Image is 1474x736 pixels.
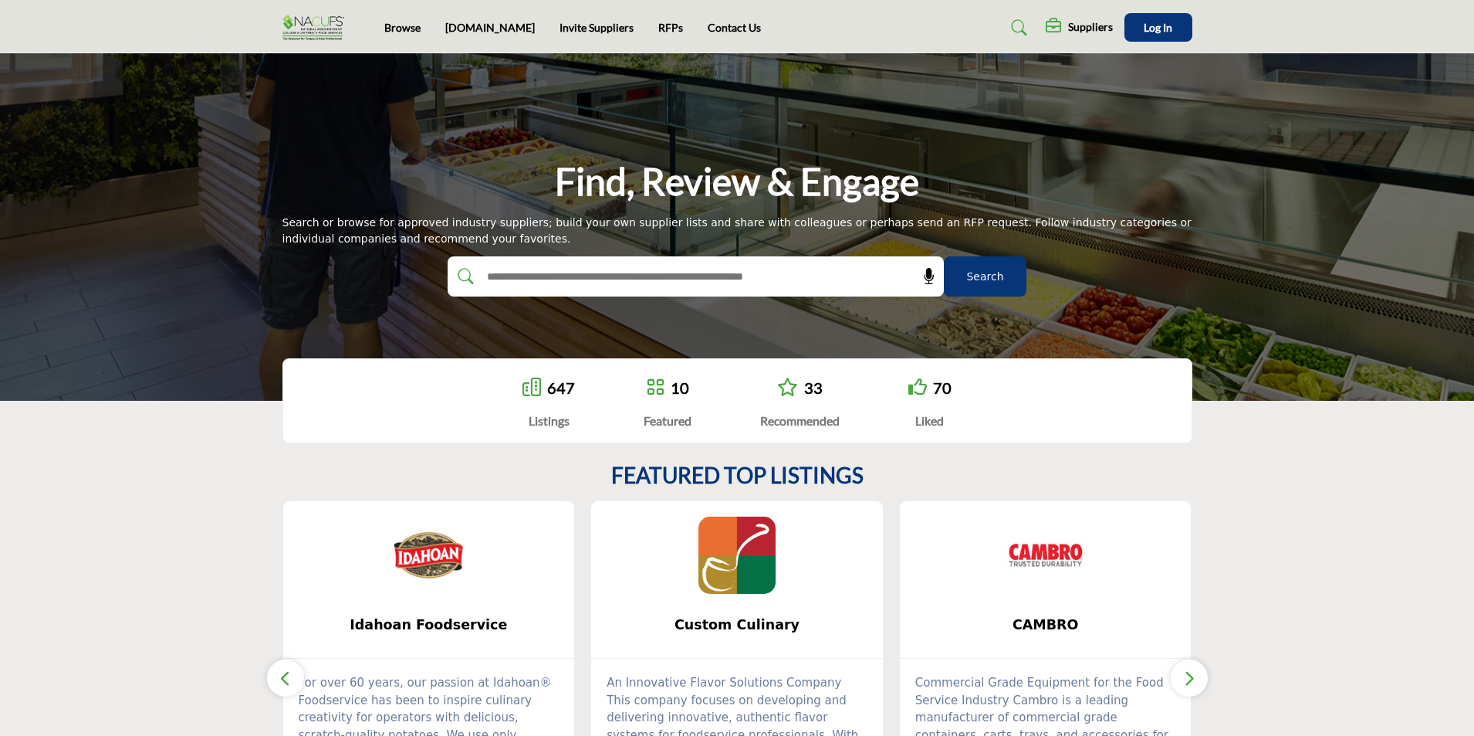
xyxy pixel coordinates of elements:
div: Featured [644,412,691,430]
span: Custom Culinary [614,615,860,635]
span: Search [966,269,1003,285]
div: Liked [908,412,952,430]
a: Idahoan Foodservice [283,605,575,646]
span: Log In [1144,21,1172,34]
img: Custom Culinary [698,517,776,594]
div: Recommended [760,412,840,430]
a: 647 [547,378,575,397]
div: Suppliers [1046,19,1113,37]
button: Log In [1124,13,1192,42]
span: Idahoan Foodservice [306,615,552,635]
a: Invite Suppliers [560,21,634,34]
b: Custom Culinary [614,605,860,646]
a: Browse [384,21,421,34]
a: CAMBRO [900,605,1192,646]
div: Search or browse for approved industry suppliers; build your own supplier lists and share with co... [282,215,1192,247]
img: Site Logo [282,15,352,40]
b: Idahoan Foodservice [306,605,552,646]
a: 70 [933,378,952,397]
a: [DOMAIN_NAME] [445,21,535,34]
img: Idahoan Foodservice [390,517,467,594]
a: Go to Featured [646,378,664,399]
a: Custom Culinary [591,605,883,646]
img: CAMBRO [1007,517,1084,594]
h2: FEATURED TOP LISTINGS [611,463,864,489]
h1: Find, Review & Engage [555,158,919,205]
b: CAMBRO [923,605,1168,646]
a: 33 [804,378,823,397]
a: Contact Us [708,21,761,34]
div: Listings [522,412,575,430]
span: CAMBRO [923,615,1168,635]
a: RFPs [658,21,683,34]
h5: Suppliers [1068,20,1113,34]
a: 10 [671,378,689,397]
button: Search [944,256,1026,297]
i: Go to Liked [908,378,927,396]
a: Go to Recommended [777,378,798,399]
a: Search [996,15,1037,40]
